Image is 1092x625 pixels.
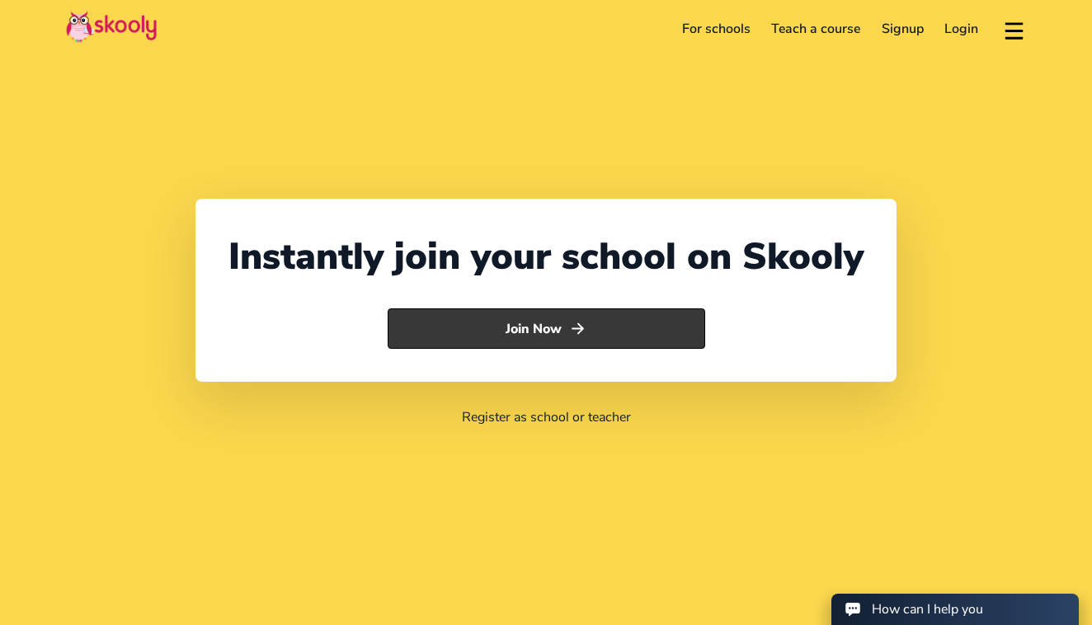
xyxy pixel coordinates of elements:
a: Login [934,16,990,42]
a: For schools [671,16,761,42]
ion-icon: arrow forward outline [569,320,586,337]
button: menu outline [1002,16,1026,43]
a: Teach a course [760,16,871,42]
a: Signup [871,16,934,42]
a: Register as school or teacher [462,408,631,426]
button: Join Nowarrow forward outline [388,308,705,350]
img: Skooly [66,11,157,43]
div: Instantly join your school on Skooly [228,232,864,282]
